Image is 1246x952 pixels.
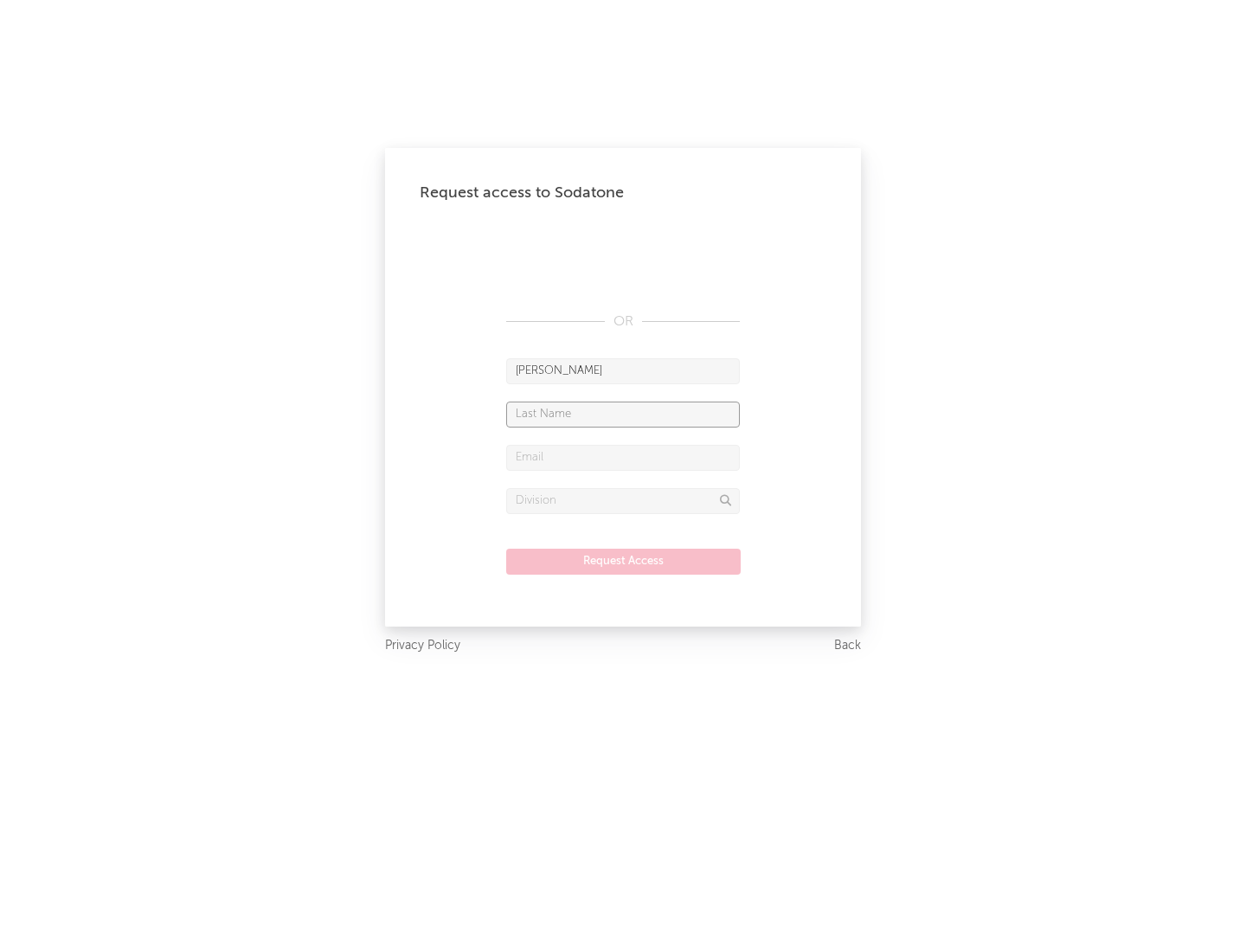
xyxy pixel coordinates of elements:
a: Privacy Policy [385,635,460,657]
a: Back [834,635,861,657]
button: Request Access [506,549,741,575]
input: Last Name [506,402,740,428]
input: First Name [506,358,740,384]
input: Division [506,488,740,514]
input: Email [506,445,740,471]
div: Request access to Sodatone [420,183,826,203]
div: OR [506,312,740,332]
